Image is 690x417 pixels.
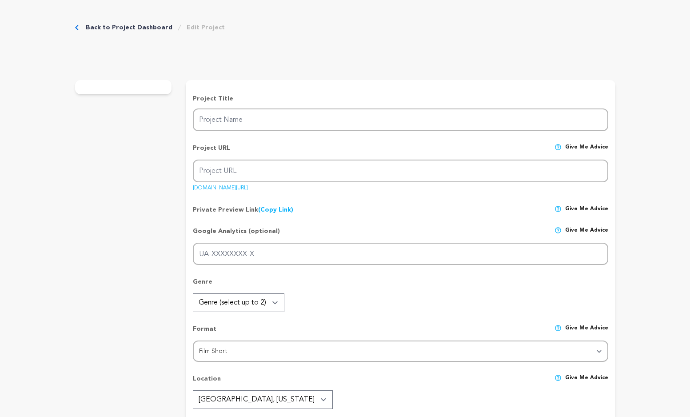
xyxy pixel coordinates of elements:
a: (Copy Link) [258,207,293,213]
span: Give me advice [565,227,608,243]
a: Back to Project Dashboard [86,23,172,32]
span: Give me advice [565,325,608,341]
img: help-circle.svg [554,325,562,332]
span: Give me advice [565,144,608,160]
p: Private Preview Link [193,205,293,214]
img: help-circle.svg [554,227,562,234]
a: [DOMAIN_NAME][URL] [193,182,248,191]
img: help-circle.svg [554,205,562,213]
p: Project URL [193,144,230,160]
span: Give me advice [565,374,608,390]
a: Edit Project [187,23,225,32]
span: Give me advice [565,205,608,214]
input: Project URL [193,160,608,182]
p: Format [193,325,216,341]
p: Location [193,374,221,390]
img: help-circle.svg [554,374,562,381]
div: Breadcrumb [75,23,225,32]
input: UA-XXXXXXXX-X [193,243,608,265]
input: Project Name [193,108,608,131]
p: Google Analytics (optional) [193,227,280,243]
p: Genre [193,277,608,293]
img: help-circle.svg [554,144,562,151]
p: Project Title [193,94,608,103]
